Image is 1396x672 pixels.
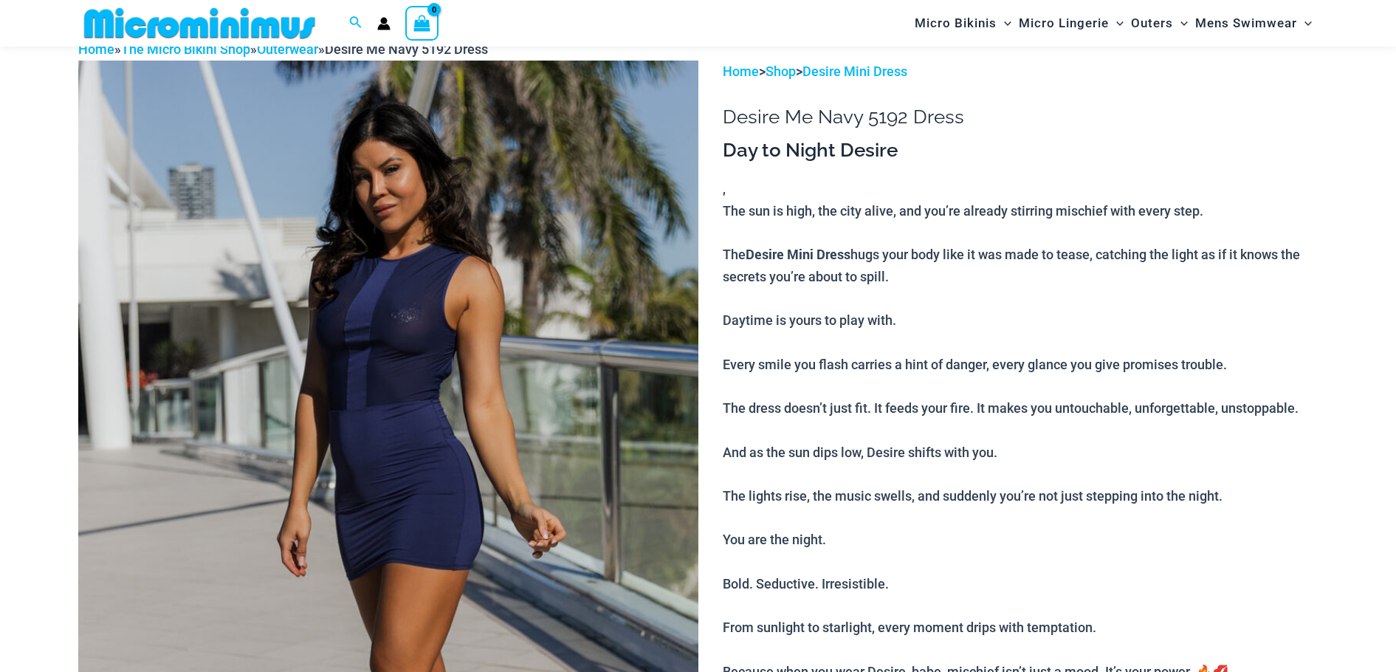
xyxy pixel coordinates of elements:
a: Home [78,41,114,57]
a: Micro LingerieMenu ToggleMenu Toggle [1015,4,1127,42]
a: Outerwear [257,41,318,57]
a: Home [723,64,759,79]
h1: Desire Me Navy 5192 Dress [723,106,1318,128]
h3: Day to Night Desire [723,138,1318,163]
a: The Micro Bikini Shop [121,41,250,57]
span: Menu Toggle [1173,4,1188,42]
img: MM SHOP LOGO FLAT [78,7,321,40]
a: Search icon link [349,14,362,32]
a: Account icon link [377,17,391,30]
span: Menu Toggle [1297,4,1312,42]
nav: Site Navigation [909,2,1318,44]
a: Desire Mini Dress [802,64,907,79]
span: » » » [78,41,488,57]
span: Menu Toggle [997,4,1011,42]
span: Menu Toggle [1109,4,1124,42]
a: View Shopping Cart, empty [405,6,439,40]
a: Mens SwimwearMenu ToggleMenu Toggle [1192,4,1316,42]
a: Micro BikinisMenu ToggleMenu Toggle [911,4,1015,42]
span: Mens Swimwear [1195,4,1297,42]
span: Micro Bikinis [915,4,997,42]
span: Desire Me Navy 5192 Dress [325,41,488,57]
span: Micro Lingerie [1019,4,1109,42]
a: Shop [766,64,796,79]
b: Desire Mini Dress [746,245,850,263]
a: OutersMenu ToggleMenu Toggle [1127,4,1192,42]
p: > > [723,61,1318,83]
span: Outers [1131,4,1173,42]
